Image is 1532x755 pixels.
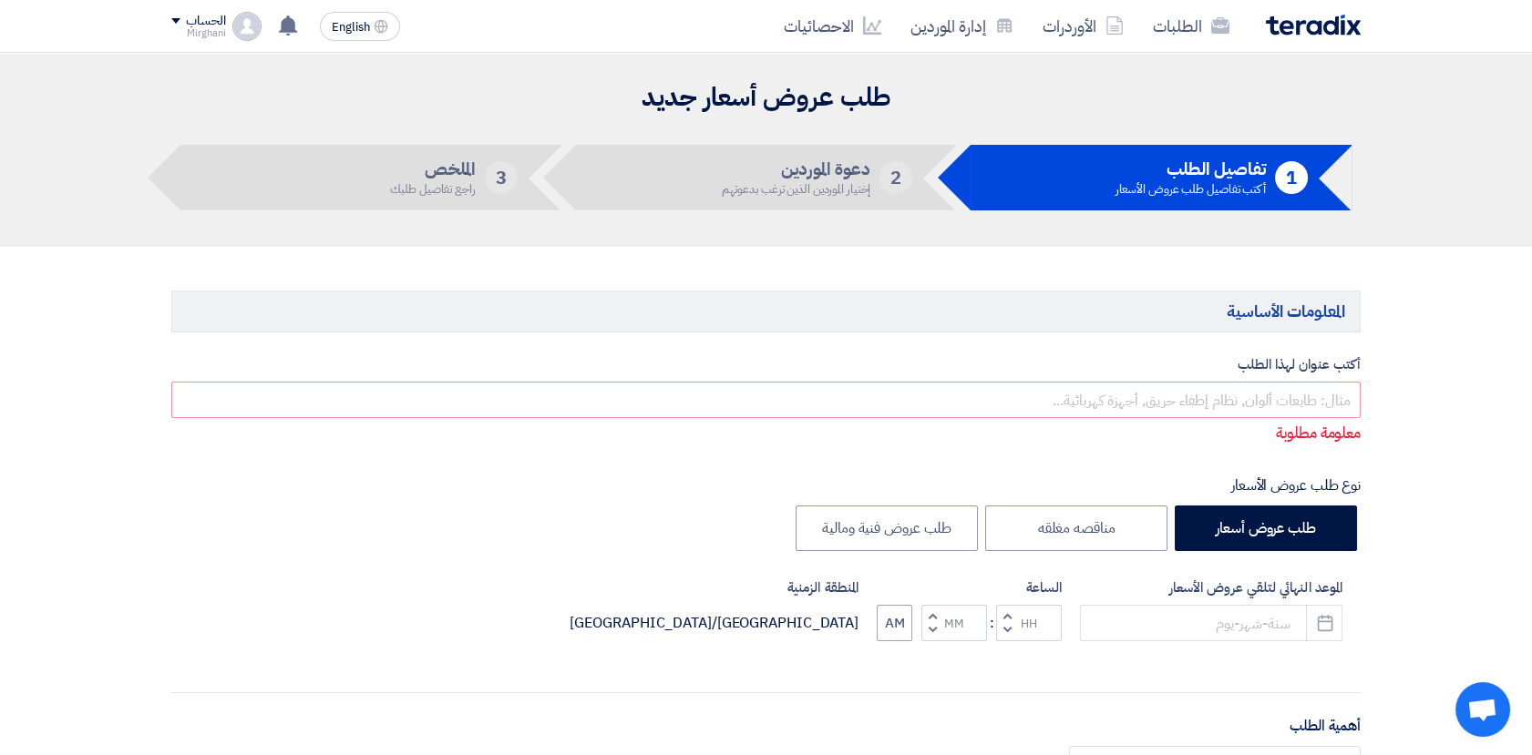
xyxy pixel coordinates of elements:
div: راجع تفاصيل طلبك [390,183,475,195]
img: profile_test.png [232,12,262,41]
div: 1 [1275,161,1308,194]
input: Hours [996,605,1062,641]
div: نوع طلب عروض الأسعار [171,474,1361,496]
label: طلب عروض أسعار [1175,505,1357,551]
label: المنطقة الزمنية [570,577,859,598]
div: : [987,612,996,634]
div: أكتب تفاصيل طلب عروض الأسعار [1116,183,1266,195]
a: الاحصائيات [769,5,896,47]
a: Open chat [1455,682,1510,737]
label: أهمية الطلب [1290,715,1361,737]
h5: الملخص [390,161,475,178]
div: 2 [879,161,912,194]
label: أكتب عنوان لهذا الطلب [171,354,1361,375]
h5: المعلومات الأساسية [171,291,1361,332]
img: Teradix logo [1266,15,1361,36]
button: AM [877,605,912,641]
span: English [332,21,370,34]
label: الموعد النهائي لتلقي عروض الأسعار [1080,577,1342,598]
button: English [320,12,400,41]
a: الأوردرات [1028,5,1138,47]
input: سنة-شهر-يوم [1080,605,1342,641]
h2: طلب عروض أسعار جديد [171,80,1361,116]
div: Mirghani [171,28,225,38]
label: مناقصه مغلقه [985,505,1167,551]
a: الطلبات [1138,5,1244,47]
label: الساعة [877,577,1062,598]
h5: دعوة الموردين [722,161,871,178]
a: إدارة الموردين [896,5,1028,47]
label: طلب عروض فنية ومالية [796,505,978,551]
div: 3 [485,161,518,194]
input: Minutes [921,605,987,641]
input: مثال: طابعات ألوان, نظام إطفاء حريق, أجهزة كهربائية... [171,382,1361,418]
p: معلومة مطلوبة [172,422,1361,445]
h5: تفاصيل الطلب [1116,161,1266,178]
div: إختيار الموردين الذين ترغب بدعوتهم [722,183,871,195]
div: الحساب [186,14,225,29]
div: [GEOGRAPHIC_DATA]/[GEOGRAPHIC_DATA] [570,612,859,634]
